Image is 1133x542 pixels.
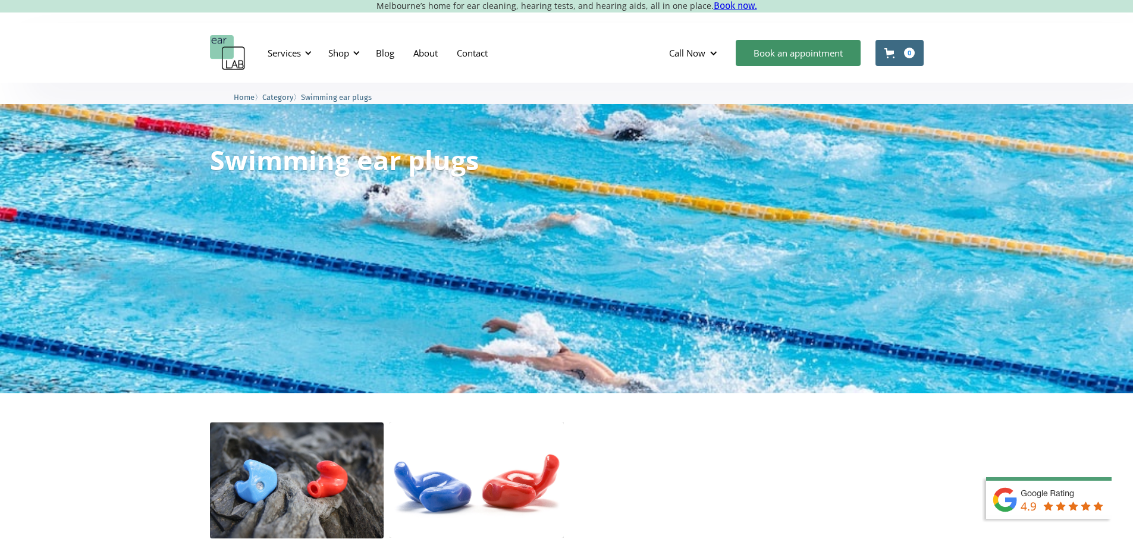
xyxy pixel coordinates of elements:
[904,48,915,58] div: 0
[261,35,315,71] div: Services
[660,35,730,71] div: Call Now
[875,40,924,66] a: Open cart
[210,422,384,538] img: Pro-Aquaz
[234,91,262,104] li: 〉
[262,91,293,102] a: Category
[736,40,861,66] a: Book an appointment
[262,93,293,102] span: Category
[669,47,705,59] div: Call Now
[301,91,372,102] a: Swimming ear plugs
[447,36,497,70] a: Contact
[210,35,246,71] a: home
[210,146,479,173] h1: Swimming ear plugs
[262,91,301,104] li: 〉
[301,93,372,102] span: Swimming ear plugs
[321,35,363,71] div: Shop
[268,47,301,59] div: Services
[390,422,564,538] img: Swim Plugs - Pair
[404,36,447,70] a: About
[328,47,349,59] div: Shop
[234,91,255,102] a: Home
[366,36,404,70] a: Blog
[234,93,255,102] span: Home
